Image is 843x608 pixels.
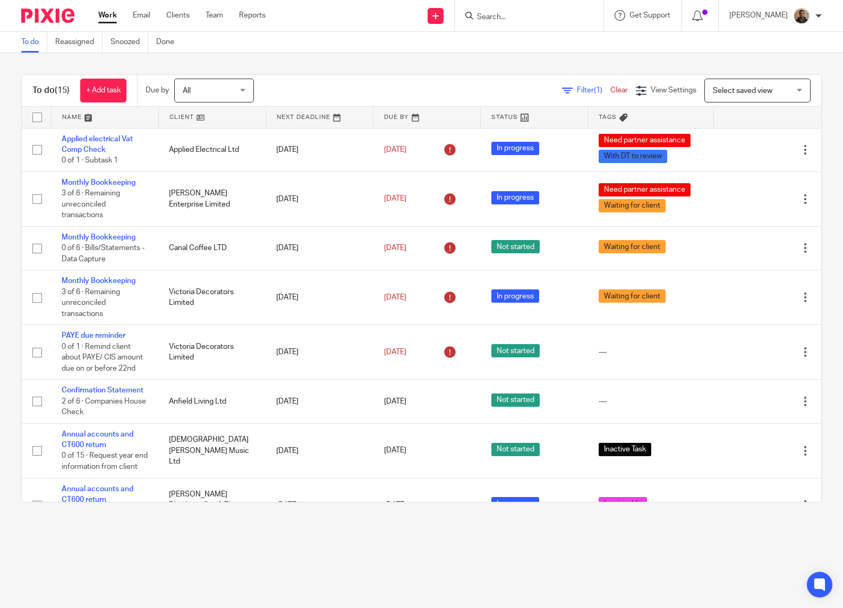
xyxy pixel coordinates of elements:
[183,87,191,95] span: All
[158,172,266,226] td: [PERSON_NAME] Enterprise Limited
[62,387,143,394] a: Confirmation Statement
[146,85,169,96] p: Due by
[384,501,406,509] span: [DATE]
[729,10,788,21] p: [PERSON_NAME]
[206,10,223,21] a: Team
[384,146,406,153] span: [DATE]
[158,478,266,533] td: [PERSON_NAME] Plumbing, Gas & Electrics Ltd
[384,294,406,301] span: [DATE]
[599,443,651,456] span: Inactive Task
[629,12,670,19] span: Get Support
[599,396,703,407] div: ---
[62,431,133,449] a: Annual accounts and CT600 return
[158,270,266,325] td: Victoria Decorators Limited
[62,179,135,186] a: Monthly Bookkeeping
[266,380,373,423] td: [DATE]
[158,380,266,423] td: Anfield Living Ltd
[62,135,133,153] a: Applied electrical Vat Comp Check
[110,32,148,53] a: Snoozed
[491,497,539,510] span: In progress
[62,343,143,372] span: 0 of 1 · Remind client about PAYE/ CIS amount due on or before 22nd
[599,183,691,196] span: Need partner assistance
[62,452,148,471] span: 0 of 15 · Request year end information from client
[610,87,628,94] a: Clear
[62,277,135,285] a: Monthly Bookkeeping
[62,485,133,503] a: Annual accounts and CT600 return
[384,195,406,203] span: [DATE]
[599,150,667,163] span: With DT to review
[158,325,266,380] td: Victoria Decorators Limited
[266,128,373,172] td: [DATE]
[166,10,190,21] a: Clients
[266,226,373,270] td: [DATE]
[594,87,602,94] span: (1)
[491,344,540,357] span: Not started
[62,332,125,339] a: PAYE due reminder
[62,244,144,263] span: 0 of 6 · Bills/Statements - Data Capture
[384,244,406,252] span: [DATE]
[62,157,118,164] span: 0 of 1 · Subtask 1
[21,32,47,53] a: To do
[599,199,666,212] span: Waiting for client
[491,443,540,456] span: Not started
[384,348,406,356] span: [DATE]
[491,240,540,253] span: Not started
[599,289,666,303] span: Waiting for client
[156,32,182,53] a: Done
[599,114,617,120] span: Tags
[491,393,540,407] span: Not started
[651,87,696,94] span: View Settings
[32,85,70,96] h1: To do
[491,289,539,303] span: In progress
[491,142,539,155] span: In progress
[476,13,572,22] input: Search
[266,478,373,533] td: [DATE]
[491,191,539,204] span: In progress
[21,8,74,23] img: Pixie
[793,7,810,24] img: WhatsApp%20Image%202025-04-23%20.jpg
[599,347,703,357] div: ---
[55,86,70,95] span: (15)
[599,134,691,147] span: Need partner assistance
[133,10,150,21] a: Email
[713,87,772,95] span: Select saved view
[158,226,266,270] td: Canal Coffee LTD
[62,288,120,318] span: 3 of 6 · Remaining unreconciled transactions
[239,10,266,21] a: Reports
[577,87,610,94] span: Filter
[266,270,373,325] td: [DATE]
[158,423,266,478] td: [DEMOGRAPHIC_DATA][PERSON_NAME] Music Ltd
[55,32,103,53] a: Reassigned
[62,398,146,416] span: 2 of 6 · Companies House Check
[384,447,406,455] span: [DATE]
[80,79,126,102] a: + Add task
[599,497,647,510] span: Invoiceable
[62,190,120,219] span: 3 of 6 · Remaining unreconciled transactions
[266,172,373,226] td: [DATE]
[599,240,666,253] span: Waiting for client
[266,423,373,478] td: [DATE]
[384,398,406,405] span: [DATE]
[158,128,266,172] td: Applied Electrical Ltd
[62,234,135,241] a: Monthly Bookkeeping
[98,10,117,21] a: Work
[266,325,373,380] td: [DATE]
